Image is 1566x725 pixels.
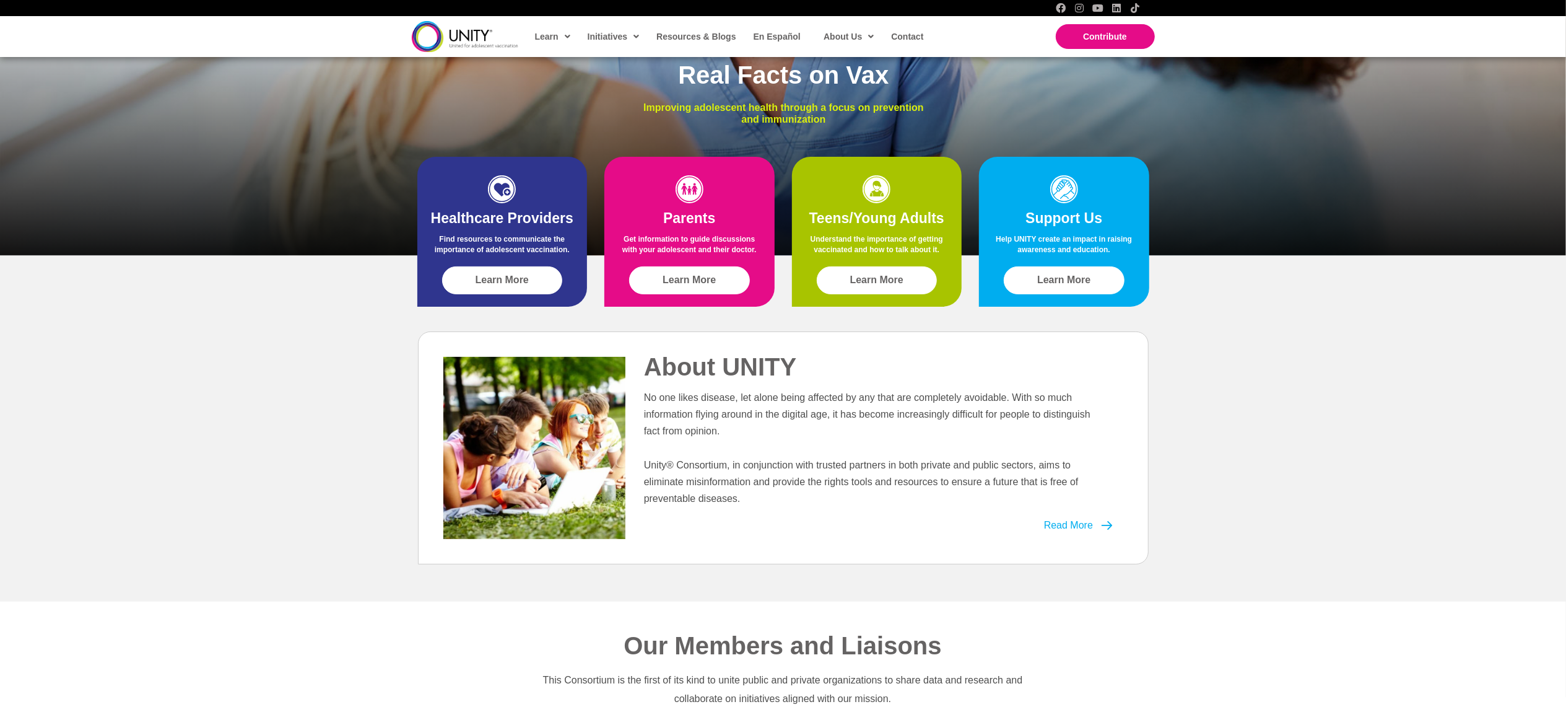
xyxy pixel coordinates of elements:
a: About Us [817,22,879,51]
span: About UNITY [644,353,797,380]
span: Contact [891,32,923,42]
h2: Support Us [991,209,1137,228]
span: About Us [824,27,874,46]
span: Resources & Blogs [656,32,736,42]
span: Learn [535,27,570,46]
img: unity-logo-dark [412,21,518,51]
span: En Español [754,32,801,42]
h2: Teens/Young Adults [804,209,950,228]
a: Learn More [629,266,750,294]
h2: Healthcare Providers [430,209,575,228]
a: Learn More [817,266,937,294]
img: teenagers-resting-P8JCX4H [443,357,625,539]
span: Read More [1044,521,1093,531]
img: icon-teens-1 [863,175,890,203]
img: icon-support-1 [1050,175,1078,203]
span: Learn More [850,275,903,286]
span: Learn More [476,275,529,286]
a: Instagram [1075,3,1085,13]
a: TikTok [1131,3,1141,13]
span: Our Members and Liaisons [624,632,941,659]
p: Get information to guide discussions with your adolescent and their doctor. [617,234,762,261]
p: Unity® Consortium, in conjunction with trusted partners in both private and public sectors, aims ... [644,457,1098,507]
a: LinkedIn [1112,3,1122,13]
a: Resources & Blogs [650,22,741,51]
span: Learn More [663,275,716,286]
p: This Consortium is the first of its kind to unite public and private organizations to share data ... [537,671,1028,708]
p: Help UNITY create an impact in raising awareness and education. [991,234,1137,261]
span: Real Facts on Vax [678,61,889,89]
a: Learn More [442,266,563,294]
a: En Español [747,22,806,51]
p: No one likes disease, let alone being affected by any that are completely avoidable. With so much... [644,389,1098,440]
a: YouTube [1094,3,1103,13]
a: Contribute [1056,24,1155,49]
span: Contribute [1083,32,1127,42]
img: icon-HCP-1 [488,175,516,203]
p: Understand the importance of getting vaccinated and how to talk about it. [804,234,950,261]
h2: Parents [617,209,762,228]
img: icon-parents-1 [676,175,703,203]
span: Learn More [1037,275,1090,286]
a: Learn More [1004,266,1124,294]
p: Find resources to communicate the importance of adolescent vaccination. [430,234,575,261]
a: Read More [1029,511,1129,540]
a: Contact [885,22,928,51]
p: Improving adolescent health through a focus on prevention and immunization [634,102,933,125]
a: Facebook [1056,3,1066,13]
span: Initiatives [588,27,640,46]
